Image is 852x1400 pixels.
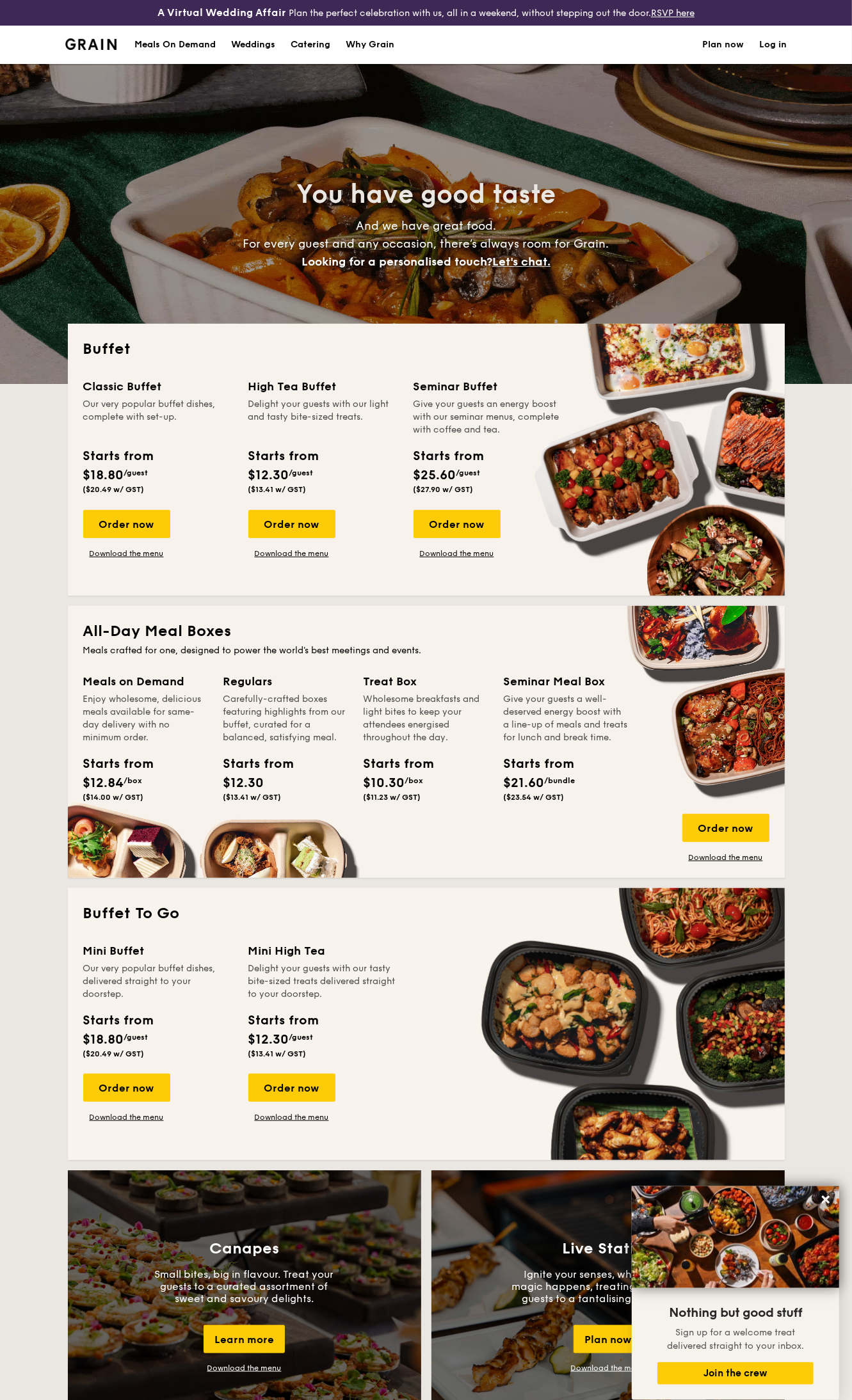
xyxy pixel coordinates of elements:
div: Seminar Buffet [414,378,563,395]
span: ($13.41 w/ GST) [248,485,307,494]
span: /guest [456,468,481,477]
div: Plan the perfect celebration with us, all in a weekend, without stepping out the door. [142,5,710,20]
a: Logotype [65,38,117,50]
div: High Tea Buffet [248,378,398,395]
a: Download the menu [248,1112,335,1122]
div: Our very popular buffet dishes, complete with set-up. [83,398,233,436]
a: Log in [760,26,787,64]
div: Give your guests an energy boost with our seminar menus, complete with coffee and tea. [414,398,563,436]
span: Sign up for a welcome treat delivered straight to your inbox. [667,1327,804,1351]
p: Ignite your senses, where culinary magic happens, treating you and your guests to a tantalising e... [512,1268,704,1305]
span: ($20.49 w/ GST) [83,1049,145,1058]
span: $12.30 [248,1032,289,1047]
span: /guest [289,468,314,477]
span: $21.60 [504,776,545,791]
button: Close [816,1189,836,1210]
div: Delight your guests with our light and tasty bite-sized treats. [248,398,398,436]
div: Wholesome breakfasts and light bites to keep your attendees energised throughout the day. [364,693,488,744]
h3: Canapes [209,1240,279,1258]
img: Grain [65,38,117,50]
div: Starts from [83,447,153,466]
div: Meals on Demand [83,672,208,690]
div: Our very popular buffet dishes, delivered straight to your doorstep. [83,962,233,1001]
div: Starts from [83,754,141,774]
h2: All-Day Meal Boxes [83,621,769,642]
a: Download the menu [83,548,170,559]
a: Catering [283,26,338,64]
div: Treat Box [364,672,488,690]
div: Learn more [204,1325,285,1353]
div: Meals On Demand [134,26,216,64]
a: Download the menu [571,1364,645,1372]
img: DSC07876-Edit02-Large.jpeg [632,1186,839,1288]
div: Order now [83,1074,170,1102]
span: ($20.49 w/ GST) [83,485,145,494]
div: Order now [248,1074,335,1102]
a: Download the menu [682,852,769,863]
div: Starts from [248,447,318,466]
h1: Catering [291,26,330,64]
div: Classic Buffet [83,378,233,395]
span: /guest [124,1033,149,1042]
span: ($13.41 w/ GST) [223,793,282,802]
a: RSVP here [651,8,695,19]
div: Starts from [223,754,281,774]
span: ($27.90 w/ GST) [414,485,474,494]
span: /guest [289,1033,314,1042]
span: $12.84 [83,776,124,791]
div: Order now [682,814,769,842]
div: Starts from [83,1011,153,1030]
span: $10.30 [364,776,405,791]
div: Mini High Tea [248,942,398,960]
div: Enjoy wholesome, delicious meals available for same-day delivery with no minimum order. [83,693,208,744]
h2: Buffet To Go [83,903,769,924]
span: You have good taste [296,179,556,210]
span: Let's chat. [492,255,551,269]
span: $12.30 [248,468,289,483]
a: Download the menu [83,1112,170,1122]
a: Download the menu [414,548,501,559]
h2: Buffet [83,339,769,360]
a: Download the menu [207,1364,282,1372]
div: Carefully-crafted boxes featuring highlights from our buffet, curated for a balanced, satisfying ... [223,693,348,744]
div: Plan now [574,1325,642,1353]
p: Small bites, big in flavour. Treat your guests to a curated assortment of sweet and savoury delig... [149,1268,341,1305]
h4: A Virtual Wedding Affair [157,5,286,20]
a: Download the menu [248,548,335,559]
span: /box [124,776,143,785]
a: Why Grain [338,26,402,64]
span: ($11.23 w/ GST) [364,793,421,802]
div: Seminar Meal Box [504,672,629,690]
a: Meals On Demand [127,26,223,64]
div: Why Grain [346,26,394,64]
a: Plan now [703,26,744,64]
div: Give your guests a well-deserved energy boost with a line-up of meals and treats for lunch and br... [504,693,629,744]
span: ($14.00 w/ GST) [83,793,144,802]
div: Mini Buffet [83,942,233,960]
button: Join the crew [657,1362,814,1385]
span: $18.80 [83,468,124,483]
div: Starts from [248,1011,318,1030]
span: /guest [124,468,149,477]
div: Weddings [231,26,275,64]
div: Delight your guests with our tasty bite-sized treats delivered straight to your doorstep. [248,962,398,1001]
span: $25.60 [414,468,456,483]
span: ($23.54 w/ GST) [504,793,565,802]
a: Weddings [223,26,283,64]
span: /bundle [545,776,575,785]
span: /box [405,776,424,785]
div: Order now [248,510,335,538]
div: Starts from [364,754,421,774]
span: $12.30 [223,776,264,791]
span: And we have great food. For every guest and any occasion, there’s always room for Grain. [243,219,609,269]
span: Nothing but good stuff [669,1305,802,1321]
div: Starts from [414,447,483,466]
div: Regulars [223,672,348,690]
span: $18.80 [83,1032,124,1047]
span: ($13.41 w/ GST) [248,1049,307,1058]
div: Meals crafted for one, designed to power the world's best meetings and events. [83,644,769,657]
span: Looking for a personalised touch? [301,255,492,269]
h3: Live Station [562,1240,654,1258]
div: Order now [414,510,501,538]
div: Order now [83,510,170,538]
